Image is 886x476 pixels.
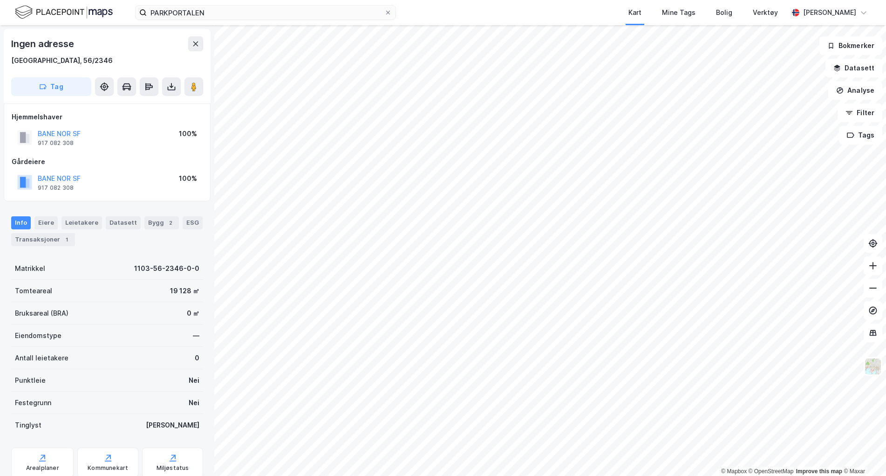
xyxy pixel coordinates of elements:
[11,36,75,51] div: Ingen adresse
[12,156,203,167] div: Gårdeiere
[11,216,31,229] div: Info
[15,375,46,386] div: Punktleie
[749,468,794,475] a: OpenStreetMap
[825,59,882,77] button: Datasett
[38,139,74,147] div: 917 082 308
[146,420,199,431] div: [PERSON_NAME]
[106,216,141,229] div: Datasett
[170,285,199,297] div: 19 128 ㎡
[134,263,199,274] div: 1103-56-2346-0-0
[15,352,68,364] div: Antall leietakere
[179,128,197,139] div: 100%
[15,420,41,431] div: Tinglyst
[34,216,58,229] div: Eiere
[179,173,197,184] div: 100%
[166,218,175,228] div: 2
[38,184,74,192] div: 917 082 308
[193,330,199,341] div: —
[796,468,842,475] a: Improve this map
[839,431,886,476] div: Kontrollprogram for chat
[828,81,882,100] button: Analyse
[189,397,199,408] div: Nei
[662,7,695,18] div: Mine Tags
[12,111,203,123] div: Hjemmelshaver
[839,126,882,145] button: Tags
[147,6,384,20] input: Søk på adresse, matrikkel, gårdeiere, leietakere eller personer
[15,285,52,297] div: Tomteareal
[144,216,179,229] div: Bygg
[11,77,91,96] button: Tag
[628,7,641,18] div: Kart
[26,464,59,472] div: Arealplaner
[183,216,203,229] div: ESG
[721,468,747,475] a: Mapbox
[803,7,856,18] div: [PERSON_NAME]
[864,358,882,375] img: Z
[838,103,882,122] button: Filter
[15,330,61,341] div: Eiendomstype
[189,375,199,386] div: Nei
[15,308,68,319] div: Bruksareal (BRA)
[839,431,886,476] iframe: Chat Widget
[195,352,199,364] div: 0
[88,464,128,472] div: Kommunekart
[15,397,51,408] div: Festegrunn
[61,216,102,229] div: Leietakere
[11,55,113,66] div: [GEOGRAPHIC_DATA], 56/2346
[15,263,45,274] div: Matrikkel
[753,7,778,18] div: Verktøy
[819,36,882,55] button: Bokmerker
[11,233,75,246] div: Transaksjoner
[15,4,113,21] img: logo.f888ab2527a4732fd821a326f86c7f29.svg
[62,235,71,244] div: 1
[187,308,199,319] div: 0 ㎡
[157,464,189,472] div: Miljøstatus
[716,7,732,18] div: Bolig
